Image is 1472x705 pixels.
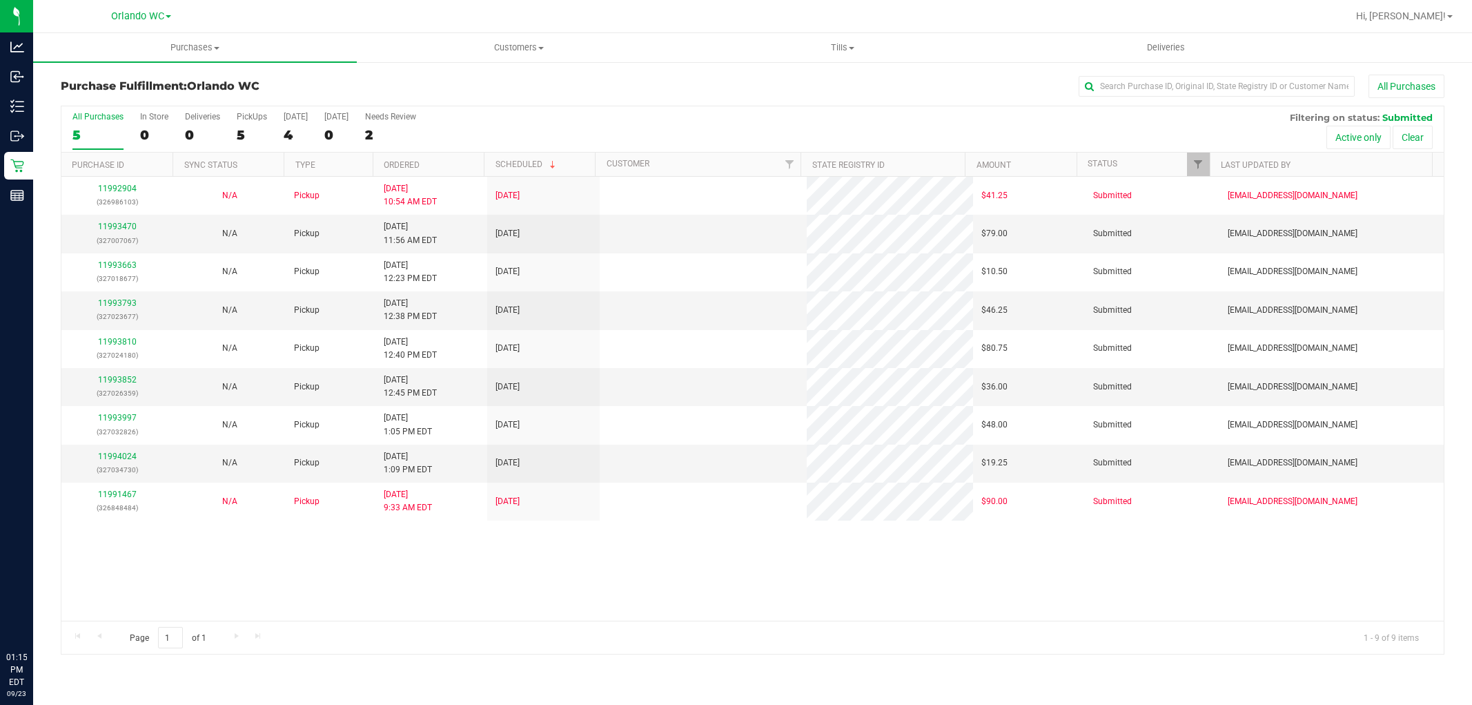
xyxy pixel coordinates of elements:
[72,127,124,143] div: 5
[680,33,1004,62] a: Tills
[284,127,308,143] div: 4
[187,79,259,93] span: Orlando WC
[324,112,349,122] div: [DATE]
[222,191,237,200] span: Not Applicable
[384,336,437,362] span: [DATE] 12:40 PM EDT
[1393,126,1433,149] button: Clear
[98,184,137,193] a: 11992904
[222,458,237,467] span: Not Applicable
[222,380,237,394] button: N/A
[237,127,267,143] div: 5
[10,189,24,202] inline-svg: Reports
[365,127,416,143] div: 2
[158,627,183,648] input: 1
[185,127,220,143] div: 0
[384,182,437,209] span: [DATE] 10:54 AM EDT
[70,501,165,514] p: (326848484)
[222,265,237,278] button: N/A
[1382,112,1433,123] span: Submitted
[70,425,165,438] p: (327032826)
[118,627,217,648] span: Page of 1
[284,112,308,122] div: [DATE]
[1228,418,1357,432] span: [EMAIL_ADDRESS][DOMAIN_NAME]
[294,189,320,202] span: Pickup
[222,418,237,432] button: N/A
[495,304,520,317] span: [DATE]
[70,195,165,209] p: (326986103)
[222,420,237,429] span: Not Applicable
[365,112,416,122] div: Needs Review
[1093,380,1132,394] span: Submitted
[222,229,237,238] span: Not Applicable
[1228,495,1357,508] span: [EMAIL_ADDRESS][DOMAIN_NAME]
[294,380,320,394] span: Pickup
[1128,41,1204,54] span: Deliveries
[1093,189,1132,202] span: Submitted
[1228,189,1357,202] span: [EMAIL_ADDRESS][DOMAIN_NAME]
[1326,126,1391,149] button: Active only
[812,160,885,170] a: State Registry ID
[10,129,24,143] inline-svg: Outbound
[384,160,420,170] a: Ordered
[495,342,520,355] span: [DATE]
[222,267,237,276] span: Not Applicable
[981,418,1008,432] span: $48.00
[98,452,137,461] a: 11994024
[1093,456,1132,470] span: Submitted
[1221,160,1291,170] a: Last Updated By
[1088,159,1117,168] a: Status
[222,496,237,506] span: Not Applicable
[1187,153,1210,176] a: Filter
[981,189,1008,202] span: $41.25
[1093,304,1132,317] span: Submitted
[981,495,1008,508] span: $90.00
[1228,265,1357,278] span: [EMAIL_ADDRESS][DOMAIN_NAME]
[33,41,357,54] span: Purchases
[495,380,520,394] span: [DATE]
[6,651,27,688] p: 01:15 PM EDT
[357,41,680,54] span: Customers
[294,418,320,432] span: Pickup
[981,304,1008,317] span: $46.25
[384,259,437,285] span: [DATE] 12:23 PM EDT
[184,160,237,170] a: Sync Status
[1093,265,1132,278] span: Submitted
[1004,33,1328,62] a: Deliveries
[98,337,137,347] a: 11993810
[384,297,437,323] span: [DATE] 12:38 PM EDT
[294,456,320,470] span: Pickup
[981,342,1008,355] span: $80.75
[1356,10,1446,21] span: Hi, [PERSON_NAME]!
[222,189,237,202] button: N/A
[294,342,320,355] span: Pickup
[70,272,165,285] p: (327018677)
[384,374,437,400] span: [DATE] 12:45 PM EDT
[10,40,24,54] inline-svg: Analytics
[607,159,649,168] a: Customer
[384,412,432,438] span: [DATE] 1:05 PM EDT
[977,160,1011,170] a: Amount
[70,387,165,400] p: (327026359)
[1368,75,1444,98] button: All Purchases
[495,160,558,169] a: Scheduled
[384,488,432,514] span: [DATE] 9:33 AM EDT
[357,33,680,62] a: Customers
[222,304,237,317] button: N/A
[33,33,357,62] a: Purchases
[10,70,24,84] inline-svg: Inbound
[140,112,168,122] div: In Store
[222,456,237,470] button: N/A
[222,342,237,355] button: N/A
[778,153,801,176] a: Filter
[185,112,220,122] div: Deliveries
[495,265,520,278] span: [DATE]
[70,349,165,362] p: (327024180)
[111,10,164,22] span: Orlando WC
[222,227,237,240] button: N/A
[237,112,267,122] div: PickUps
[495,456,520,470] span: [DATE]
[294,265,320,278] span: Pickup
[72,112,124,122] div: All Purchases
[384,220,437,247] span: [DATE] 11:56 AM EDT
[98,490,137,499] a: 11991467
